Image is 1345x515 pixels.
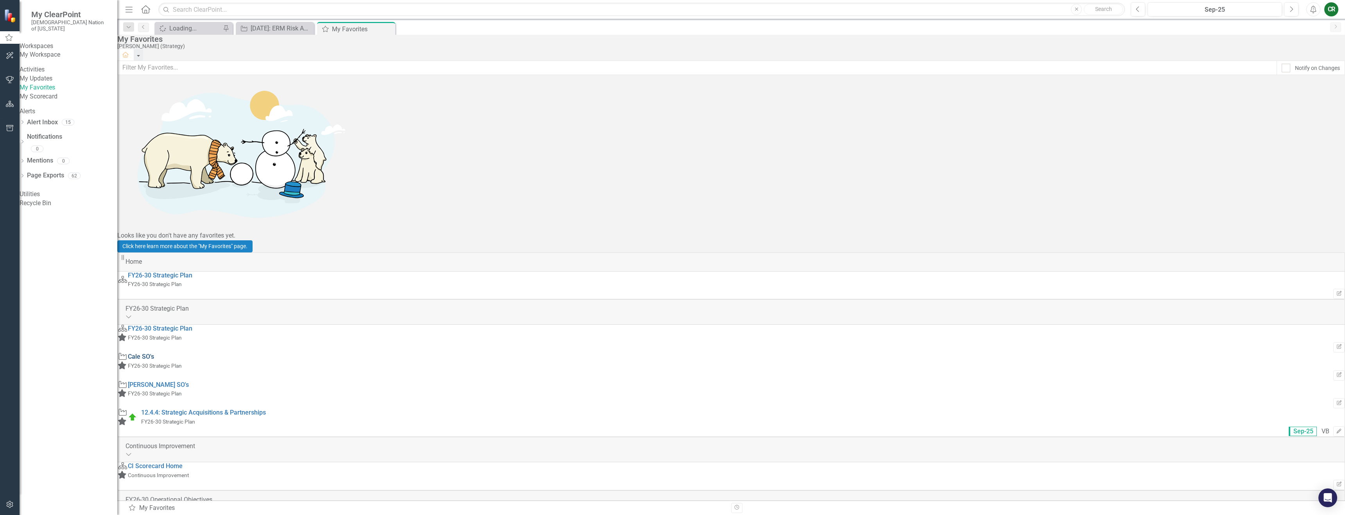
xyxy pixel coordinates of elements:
[128,390,182,397] small: FY26-30 Strategic Plan
[158,3,1125,16] input: Search ClearPoint...
[128,381,189,388] a: [PERSON_NAME] SO's
[1148,2,1282,16] button: Sep-25
[117,240,253,252] a: Click here learn more about the "My Favorites" page.
[20,107,117,116] div: Alerts
[156,23,221,33] a: Loading...
[128,272,192,279] a: FY26-30 Strategic Plan
[126,257,1337,266] div: Home
[1289,427,1317,436] span: Sep-25
[1324,2,1338,16] button: CR
[128,281,182,287] small: FY26-30 Strategic Plan
[1318,488,1337,507] div: Open Intercom Messenger
[27,118,58,127] a: Alert Inbox
[20,42,117,51] div: Workspaces
[128,353,154,360] a: Cale SO's
[20,83,117,92] a: My Favorites
[126,304,1337,313] div: FY26-30 Strategic Plan
[31,10,109,19] span: My ClearPoint
[332,24,393,34] div: My Favorites
[68,172,81,179] div: 62
[1095,6,1112,12] span: Search
[27,171,64,180] a: Page Exports
[126,495,1337,504] div: FY26-30 Operational Objectives
[169,23,221,33] div: Loading...
[117,43,1341,49] div: [PERSON_NAME] (Strategy)
[128,413,137,422] img: On Target
[128,472,189,478] small: Continuous Improvement
[1150,5,1279,14] div: Sep-25
[126,442,1337,451] div: Continuous Improvement
[141,409,266,416] a: 12.4.4: Strategic Acquisitions & Partnerships
[251,23,312,33] div: [DATE]: ERM Risk Assessment
[27,132,117,141] a: Notifications
[20,190,117,199] div: Utilities
[238,23,312,33] a: [DATE]: ERM Risk Assessment
[128,504,725,513] div: My Favorites
[31,146,43,152] div: 0
[20,92,117,101] a: My Scorecard
[20,74,117,83] a: My Updates
[57,157,70,164] div: 0
[1333,289,1345,299] button: Set Home Page
[62,119,74,126] div: 15
[117,75,352,231] img: Getting started
[128,325,192,332] a: FY26-30 Strategic Plan
[31,19,109,32] small: [DEMOGRAPHIC_DATA] Nation of [US_STATE]
[20,50,117,59] a: My Workspace
[117,231,1345,240] div: Looks like you don't have any favorites yet.
[20,199,117,208] a: Recycle Bin
[128,334,182,341] small: FY26-30 Strategic Plan
[1084,4,1123,15] button: Search
[128,462,183,470] a: CI Scorecard Home
[27,156,53,165] a: Mentions
[141,418,195,425] small: FY26-30 Strategic Plan
[4,9,18,22] img: ClearPoint Strategy
[117,61,1277,75] input: Filter My Favorites...
[128,363,182,369] small: FY26-30 Strategic Plan
[117,35,1341,43] div: My Favorites
[20,65,117,74] div: Activities
[1322,427,1329,436] div: VB
[1295,64,1340,72] div: Notify on Changes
